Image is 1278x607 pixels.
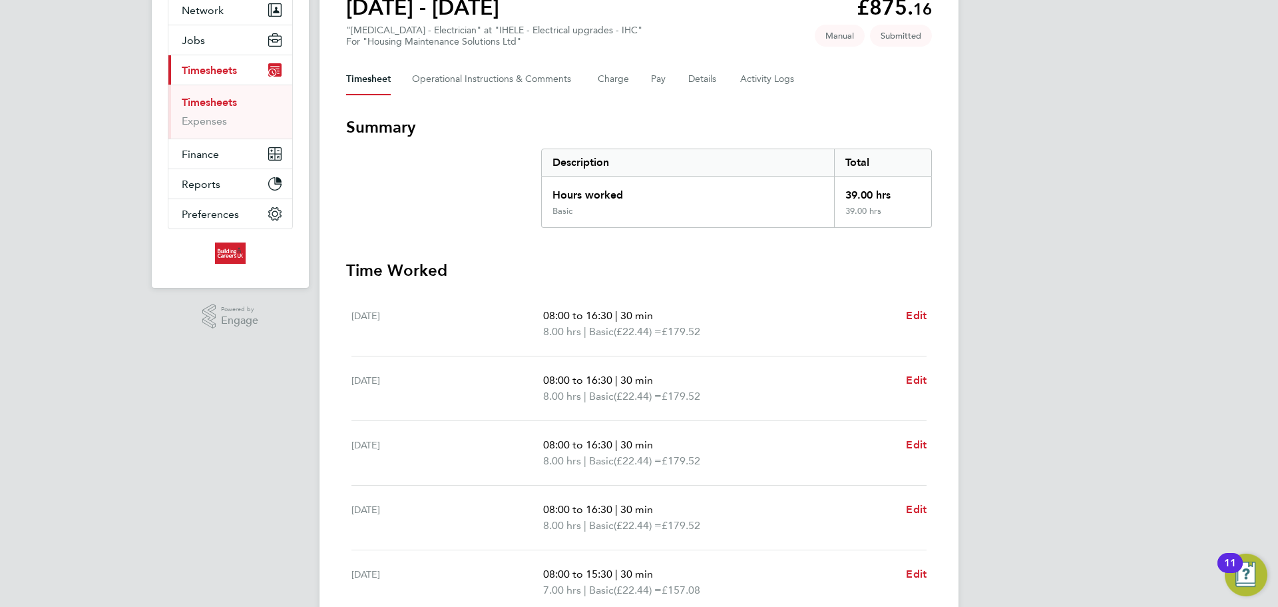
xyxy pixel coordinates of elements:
span: (£22.44) = [614,519,662,532]
span: This timesheet was manually created. [815,25,865,47]
span: (£22.44) = [614,584,662,596]
span: | [615,568,618,580]
span: | [615,503,618,516]
div: [DATE] [351,308,543,340]
div: 39.00 hrs [834,177,931,206]
div: [DATE] [351,372,543,404]
div: For "Housing Maintenance Solutions Ltd" [346,36,642,47]
button: Reports [168,169,292,199]
a: Edit [906,502,927,518]
span: Preferences [182,208,239,221]
button: Preferences [168,199,292,229]
img: buildingcareersuk-logo-retina.png [215,243,245,264]
button: Activity Logs [740,63,796,95]
div: [DATE] [351,437,543,469]
div: Description [542,149,834,176]
button: Timesheets [168,55,292,85]
span: (£22.44) = [614,390,662,402]
button: Timesheet [346,63,391,95]
span: Network [182,4,224,17]
h3: Time Worked [346,260,932,281]
span: | [615,374,618,386]
span: 7.00 hrs [543,584,581,596]
span: Basic [589,388,614,404]
a: Edit [906,566,927,582]
button: Open Resource Center, 11 new notifications [1225,554,1267,596]
button: Operational Instructions & Comments [412,63,576,95]
span: Finance [182,148,219,161]
a: Edit [906,372,927,388]
div: [DATE] [351,502,543,534]
span: (£22.44) = [614,325,662,338]
span: Edit [906,374,927,386]
span: | [584,519,586,532]
span: | [615,309,618,322]
span: £157.08 [662,584,700,596]
span: | [584,325,586,338]
a: Expenses [182,115,227,127]
a: Timesheets [182,96,237,109]
a: Edit [906,437,927,453]
button: Charge [598,63,630,95]
span: 30 min [620,374,653,386]
span: £179.52 [662,390,700,402]
div: Basic [552,206,572,217]
span: 08:00 to 16:30 [543,309,612,322]
span: Basic [589,582,614,598]
span: 30 min [620,503,653,516]
div: Hours worked [542,177,834,206]
span: This timesheet is Submitted. [870,25,932,47]
span: Jobs [182,34,205,47]
span: | [615,438,618,451]
a: Powered byEngage [202,304,259,329]
a: Edit [906,308,927,324]
span: 08:00 to 16:30 [543,503,612,516]
button: Finance [168,139,292,169]
span: Edit [906,568,927,580]
div: [DATE] [351,566,543,598]
button: Details [688,63,719,95]
span: 30 min [620,438,653,451]
div: 11 [1224,563,1236,580]
span: 08:00 to 16:30 [543,438,612,451]
span: (£22.44) = [614,454,662,467]
span: Timesheets [182,64,237,77]
button: Pay [651,63,667,95]
span: | [584,584,586,596]
span: 30 min [620,568,653,580]
span: Edit [906,438,927,451]
div: Summary [541,149,932,228]
h3: Summary [346,117,932,138]
div: 39.00 hrs [834,206,931,227]
div: Total [834,149,931,176]
span: 08:00 to 15:30 [543,568,612,580]
span: 8.00 hrs [543,519,581,532]
button: Jobs [168,25,292,55]
div: Timesheets [168,85,292,139]
span: Reports [182,178,220,191]
span: Basic [589,324,614,340]
a: Go to home page [168,243,293,264]
span: 8.00 hrs [543,390,581,402]
span: £179.52 [662,519,700,532]
span: | [584,390,586,402]
div: "[MEDICAL_DATA] - Electrician" at "IHELE - Electrical upgrades - IHC" [346,25,642,47]
span: 30 min [620,309,653,322]
span: £179.52 [662,325,700,338]
span: Powered by [221,304,258,315]
span: Edit [906,503,927,516]
span: 8.00 hrs [543,454,581,467]
span: Basic [589,518,614,534]
span: Engage [221,315,258,326]
span: £179.52 [662,454,700,467]
span: Basic [589,453,614,469]
span: 8.00 hrs [543,325,581,338]
span: | [584,454,586,467]
span: 08:00 to 16:30 [543,374,612,386]
span: Edit [906,309,927,322]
